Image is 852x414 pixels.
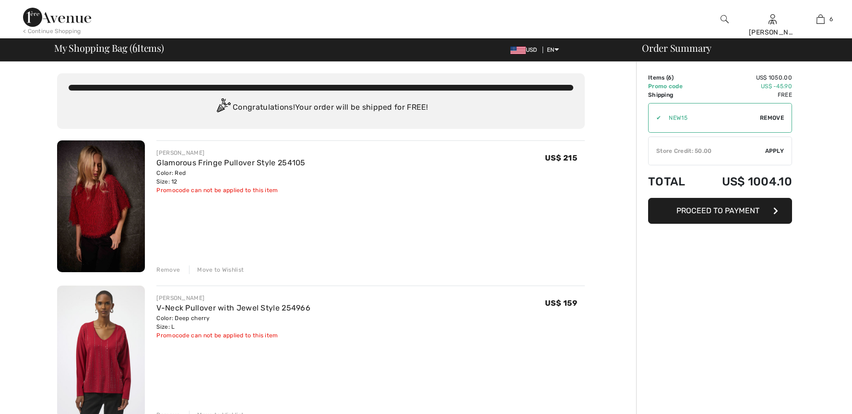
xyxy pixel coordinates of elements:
[797,13,844,25] a: 6
[668,74,672,81] span: 6
[23,27,81,35] div: < Continue Shopping
[698,73,792,82] td: US$ 1050.00
[156,331,310,340] div: Promocode can not be applied to this item
[23,8,91,27] img: 1ère Avenue
[698,165,792,198] td: US$ 1004.10
[698,82,792,91] td: US$ -45.90
[648,91,698,99] td: Shipping
[156,303,310,312] a: V-Neck Pullover with Jewel Style 254966
[547,46,559,53] span: EN
[54,43,164,53] span: My Shopping Bag ( Items)
[749,17,796,37] div: A [PERSON_NAME]
[721,13,729,25] img: search the website
[829,15,833,23] span: 6
[156,149,305,157] div: [PERSON_NAME]
[661,103,760,132] input: Promo code
[648,73,698,82] td: Items ( )
[648,198,792,224] button: Proceed to Payment
[510,46,526,54] img: US Dollar
[649,147,765,155] div: Store Credit: 50.00
[649,114,661,122] div: ✔
[510,46,541,53] span: USD
[630,43,846,53] div: Order Summary
[132,41,137,53] span: 6
[648,165,698,198] td: Total
[545,299,577,308] span: US$ 159
[156,294,310,302] div: [PERSON_NAME]
[213,98,233,117] img: Congratulation2.svg
[156,314,310,331] div: Color: Deep cherry Size: L
[816,13,825,25] img: My Bag
[189,265,244,274] div: Move to Wishlist
[648,82,698,91] td: Promo code
[156,158,305,167] a: Glamorous Fringe Pullover Style 254105
[57,140,145,272] img: Glamorous Fringe Pullover Style 254105
[760,114,784,122] span: Remove
[769,13,777,25] img: My Info
[545,153,577,162] span: US$ 215
[676,206,759,215] span: Proceed to Payment
[769,14,777,23] a: Sign In
[156,265,180,274] div: Remove
[156,186,305,195] div: Promocode can not be applied to this item
[765,147,784,155] span: Apply
[698,91,792,99] td: Free
[156,169,305,186] div: Color: Red Size: 12
[69,98,573,117] div: Congratulations! Your order will be shipped for FREE!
